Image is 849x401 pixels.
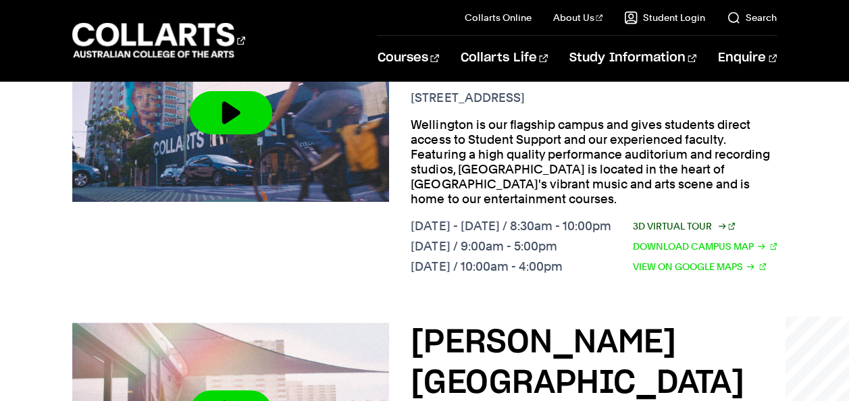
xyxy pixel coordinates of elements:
a: Courses [377,36,438,80]
a: 3D Virtual Tour [633,219,736,234]
p: [DATE] - [DATE] / 8:30am - 10:00pm [411,219,611,234]
a: Collarts Online [465,11,532,24]
a: About Us [553,11,603,24]
a: Download Campus Map [633,239,777,254]
p: [DATE] / 10:00am - 4:00pm [411,259,611,274]
a: Search [727,11,777,24]
a: Student Login [624,11,705,24]
a: Collarts Life [461,36,548,80]
div: Go to homepage [72,21,245,59]
p: Wellington is our flagship campus and gives students direct access to Student Support and our exp... [411,117,777,207]
img: Video thumbnail [72,24,389,202]
a: View on Google Maps [633,259,767,274]
a: Study Information [569,36,696,80]
p: [STREET_ADDRESS] [411,90,777,105]
p: [DATE] / 9:00am - 5:00pm [411,239,611,254]
a: Enquire [718,36,777,80]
